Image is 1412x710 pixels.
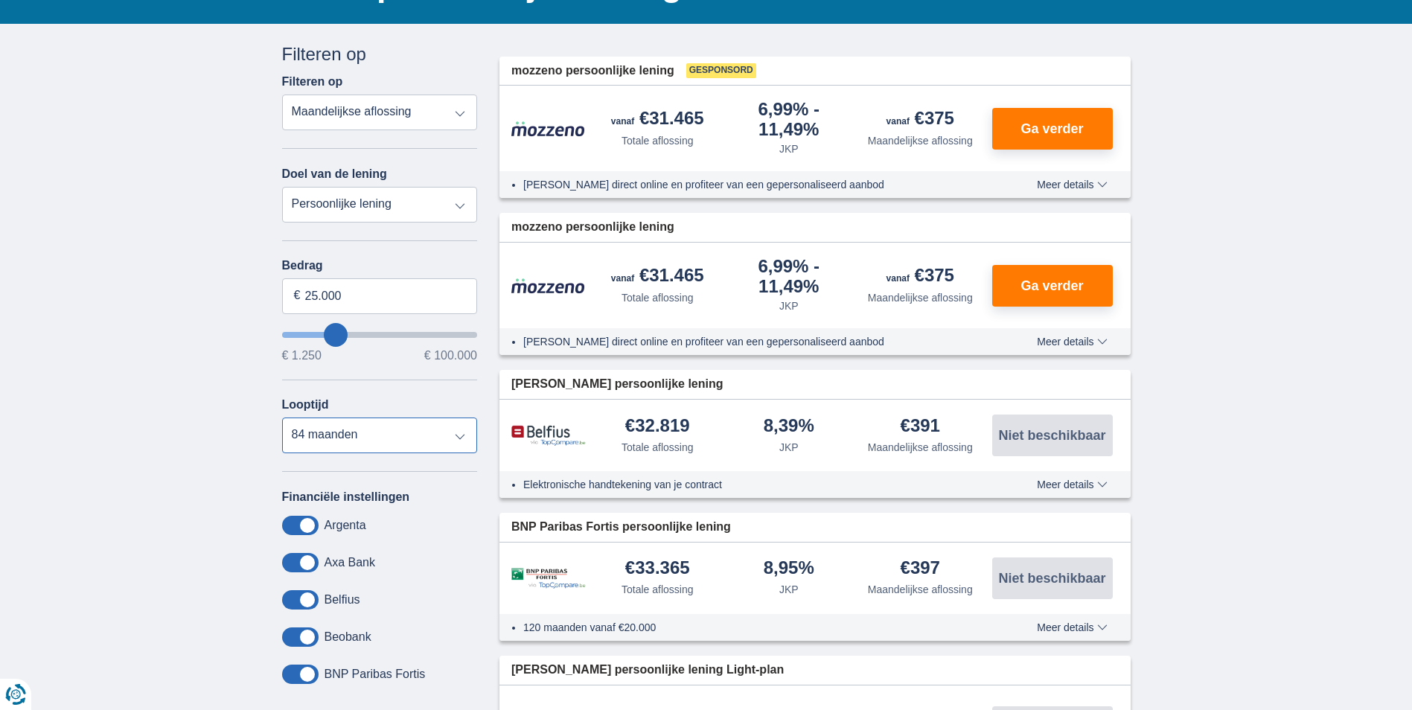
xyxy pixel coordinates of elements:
label: Axa Bank [325,556,375,569]
div: Filteren op [282,42,478,67]
div: €32.819 [625,417,690,437]
div: Totale aflossing [622,582,694,597]
label: Beobank [325,630,371,644]
span: BNP Paribas Fortis persoonlijke lening [511,519,731,536]
div: €31.465 [611,266,704,287]
div: 6,99% [729,258,849,295]
div: Maandelijkse aflossing [868,440,973,455]
div: Maandelijkse aflossing [868,582,973,597]
input: wantToBorrow [282,332,478,338]
div: JKP [779,298,799,313]
li: 120 maanden vanaf €20.000 [523,620,983,635]
label: Looptijd [282,398,329,412]
label: Filteren op [282,75,343,89]
div: Maandelijkse aflossing [868,290,973,305]
span: € 100.000 [424,350,477,362]
button: Meer details [1026,179,1118,191]
button: Meer details [1026,621,1118,633]
button: Meer details [1026,336,1118,348]
span: € [294,287,301,304]
span: mozzeno persoonlijke lening [511,219,674,236]
span: Gesponsord [686,63,756,78]
div: Totale aflossing [622,440,694,455]
button: Meer details [1026,479,1118,490]
div: JKP [779,141,799,156]
span: Meer details [1037,179,1107,190]
div: JKP [779,582,799,597]
div: €375 [887,109,954,130]
div: 6,99% [729,100,849,138]
li: [PERSON_NAME] direct online en profiteer van een gepersonaliseerd aanbod [523,334,983,349]
span: [PERSON_NAME] persoonlijke lening Light-plan [511,662,784,679]
div: Maandelijkse aflossing [868,133,973,148]
label: BNP Paribas Fortis [325,668,426,681]
button: Ga verder [992,108,1113,150]
label: Belfius [325,593,360,607]
span: € 1.250 [282,350,322,362]
label: Argenta [325,519,366,532]
div: Totale aflossing [622,133,694,148]
div: €31.465 [611,109,704,130]
img: product.pl.alt Mozzeno [511,121,586,137]
div: €391 [901,417,940,437]
label: Bedrag [282,259,478,272]
img: product.pl.alt BNP Paribas Fortis [511,568,586,589]
div: 8,95% [764,559,814,579]
img: product.pl.alt Belfius [511,425,586,447]
li: [PERSON_NAME] direct online en profiteer van een gepersonaliseerd aanbod [523,177,983,192]
div: €397 [901,559,940,579]
div: Totale aflossing [622,290,694,305]
span: mozzeno persoonlijke lening [511,63,674,80]
span: Meer details [1037,479,1107,490]
span: Niet beschikbaar [998,572,1105,585]
label: Doel van de lening [282,167,387,181]
button: Ga verder [992,265,1113,307]
img: product.pl.alt Mozzeno [511,278,586,294]
span: [PERSON_NAME] persoonlijke lening [511,376,723,393]
div: €33.365 [625,559,690,579]
span: Meer details [1037,336,1107,347]
button: Niet beschikbaar [992,557,1113,599]
div: 8,39% [764,417,814,437]
span: Niet beschikbaar [998,429,1105,442]
label: Financiële instellingen [282,490,410,504]
span: Ga verder [1020,279,1083,292]
span: Ga verder [1020,122,1083,135]
div: €375 [887,266,954,287]
span: Meer details [1037,622,1107,633]
div: JKP [779,440,799,455]
li: Elektronische handtekening van je contract [523,477,983,492]
button: Niet beschikbaar [992,415,1113,456]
